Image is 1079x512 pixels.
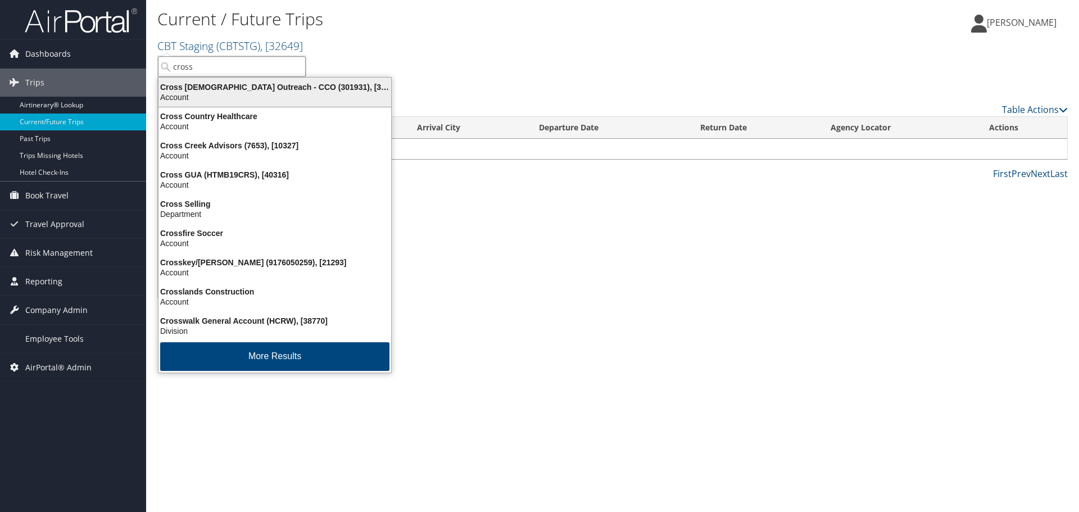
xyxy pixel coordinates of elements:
span: Trips [25,69,44,97]
th: Return Date: activate to sort column ascending [690,117,820,139]
td: No Airtineraries found within the given date range. [158,139,1067,159]
div: Crossfire Soccer [152,228,398,238]
span: [PERSON_NAME] [987,16,1057,29]
a: Table Actions [1002,103,1068,116]
div: Cross Country Healthcare [152,111,398,121]
a: CBT Staging [157,38,303,53]
div: Crosslands Construction [152,287,398,297]
th: Departure Date: activate to sort column descending [529,117,690,139]
span: Dashboards [25,40,71,68]
div: Cross Selling [152,199,398,209]
div: Account [152,238,398,248]
div: Cross [DEMOGRAPHIC_DATA] Outreach - CCO (301931), [304121] [152,82,398,92]
span: Employee Tools [25,325,84,353]
a: Next [1031,167,1050,180]
div: Cross GUA (HTMB19CRS), [40316] [152,170,398,180]
span: Risk Management [25,239,93,267]
span: AirPortal® Admin [25,354,92,382]
th: Actions [979,117,1067,139]
span: Reporting [25,268,62,296]
img: airportal-logo.png [25,7,137,34]
a: Prev [1012,167,1031,180]
div: Account [152,180,398,190]
th: Agency Locator: activate to sort column ascending [820,117,979,139]
button: More Results [160,342,389,371]
div: Account [152,151,398,161]
p: Filter: [157,59,764,74]
div: Account [152,121,398,132]
span: Book Travel [25,182,69,210]
input: Search Accounts [158,56,306,77]
span: Travel Approval [25,210,84,238]
div: Division [152,326,398,336]
h1: Current / Future Trips [157,7,764,31]
a: Last [1050,167,1068,180]
div: Account [152,268,398,278]
th: Arrival City: activate to sort column ascending [407,117,529,139]
div: Account [152,92,398,102]
div: Crosswalk General Account (HCRW), [38770] [152,316,398,326]
div: Crosskey/[PERSON_NAME] (9176050259), [21293] [152,257,398,268]
div: Account [152,297,398,307]
span: Company Admin [25,296,88,324]
a: First [993,167,1012,180]
span: ( CBTSTG ) [216,38,260,53]
a: [PERSON_NAME] [971,6,1068,39]
span: , [ 32649 ] [260,38,303,53]
div: Department [152,209,398,219]
div: Cross Creek Advisors (7653), [10327] [152,141,398,151]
